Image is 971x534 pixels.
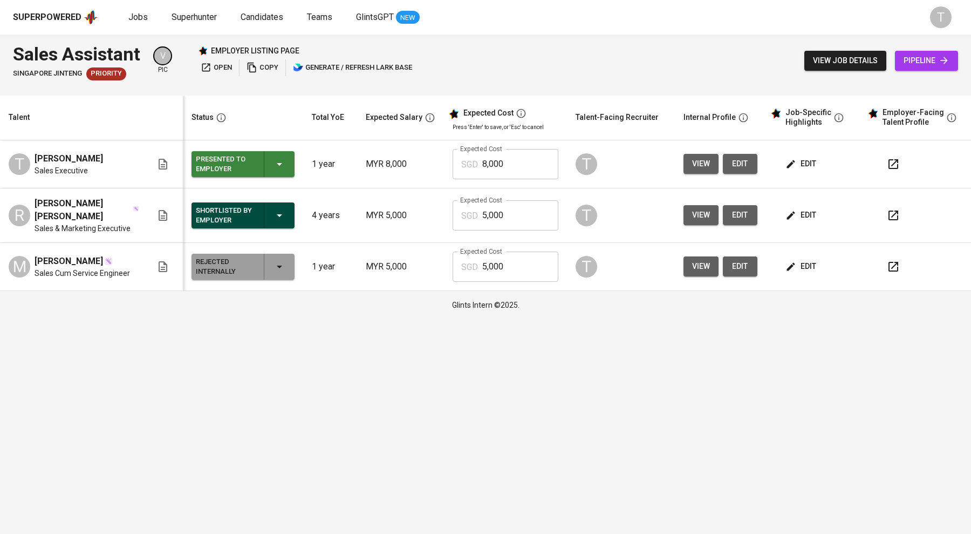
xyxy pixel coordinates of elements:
span: Teams [307,12,332,22]
span: [PERSON_NAME] [PERSON_NAME] [35,197,132,223]
span: Sales & Marketing Executive [35,223,131,234]
span: GlintsGPT [356,12,394,22]
span: edit [788,157,816,171]
span: generate / refresh lark base [293,62,412,74]
p: MYR 5,000 [366,209,435,222]
span: view [692,157,710,171]
div: T [576,153,597,175]
span: edit [731,260,749,273]
div: M [9,256,30,278]
a: Teams [307,11,334,24]
div: R [9,205,30,226]
div: Status [192,111,214,124]
div: Rejected Internally [196,255,256,279]
div: Employer-Facing Talent Profile [883,108,944,127]
div: Superpowered [13,11,81,24]
button: view [683,154,719,174]
img: lark [293,62,304,73]
span: pipeline [904,54,949,67]
span: Sales Cum Service Engineer [35,268,130,279]
a: Superpoweredapp logo [13,9,98,25]
img: magic_wand.svg [133,206,139,212]
img: app logo [84,9,98,25]
div: T [9,153,30,175]
span: edit [731,208,749,222]
span: Sales Executive [35,165,88,176]
button: edit [783,205,820,225]
div: Internal Profile [683,111,736,124]
a: Jobs [128,11,150,24]
div: Shortlisted by Employer [196,204,256,227]
button: open [198,59,235,76]
p: Press 'Enter' to save, or 'Esc' to cancel [453,123,558,131]
button: Presented to Employer [192,151,295,177]
button: lark generate / refresh lark base [290,59,415,76]
p: MYR 5,000 [366,260,435,273]
button: Shortlisted by Employer [192,202,295,228]
p: SGD [461,261,478,274]
div: Job-Specific Highlights [785,108,831,127]
div: Expected Cost [463,109,514,118]
a: Candidates [241,11,285,24]
span: edit [788,208,816,222]
a: pipeline [895,51,958,71]
button: edit [723,256,757,276]
div: Sales Assistant [13,41,140,67]
p: SGD [461,158,478,171]
img: glints_star.svg [867,108,878,119]
img: glints_star.svg [770,108,781,119]
p: employer listing page [211,45,299,56]
button: edit [783,256,820,276]
p: MYR 8,000 [366,158,435,171]
div: V [153,46,172,65]
span: view [692,260,710,273]
span: Jobs [128,12,148,22]
span: Candidates [241,12,283,22]
div: Total YoE [312,111,344,124]
span: edit [731,157,749,171]
div: Expected Salary [366,111,422,124]
a: GlintsGPT NEW [356,11,420,24]
p: 1 year [312,260,348,273]
span: [PERSON_NAME] [35,255,103,268]
span: copy [247,62,278,74]
button: edit [783,154,820,174]
span: open [201,62,232,74]
a: Superhunter [172,11,219,24]
div: T [576,205,597,226]
p: SGD [461,209,478,222]
div: Talent [9,111,30,124]
button: copy [244,59,281,76]
div: Talent-Facing Recruiter [576,111,659,124]
div: T [576,256,597,278]
div: pic [153,46,172,75]
span: view job details [813,54,878,67]
button: edit [723,154,757,174]
span: Superhunter [172,12,217,22]
img: magic_wand.svg [104,257,113,266]
span: view [692,208,710,222]
div: T [930,6,952,28]
span: Priority [86,69,126,79]
p: 1 year [312,158,348,171]
span: edit [788,260,816,273]
button: view [683,205,719,225]
button: view [683,256,719,276]
span: NEW [396,12,420,23]
span: [PERSON_NAME] [35,152,103,165]
img: Glints Star [198,46,208,56]
p: 4 years [312,209,348,222]
img: glints_star.svg [448,109,459,119]
button: Rejected Internally [192,254,295,280]
span: Singapore Jinteng [13,69,82,79]
div: Presented to Employer [196,152,256,176]
button: view job details [804,51,886,71]
button: edit [723,205,757,225]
